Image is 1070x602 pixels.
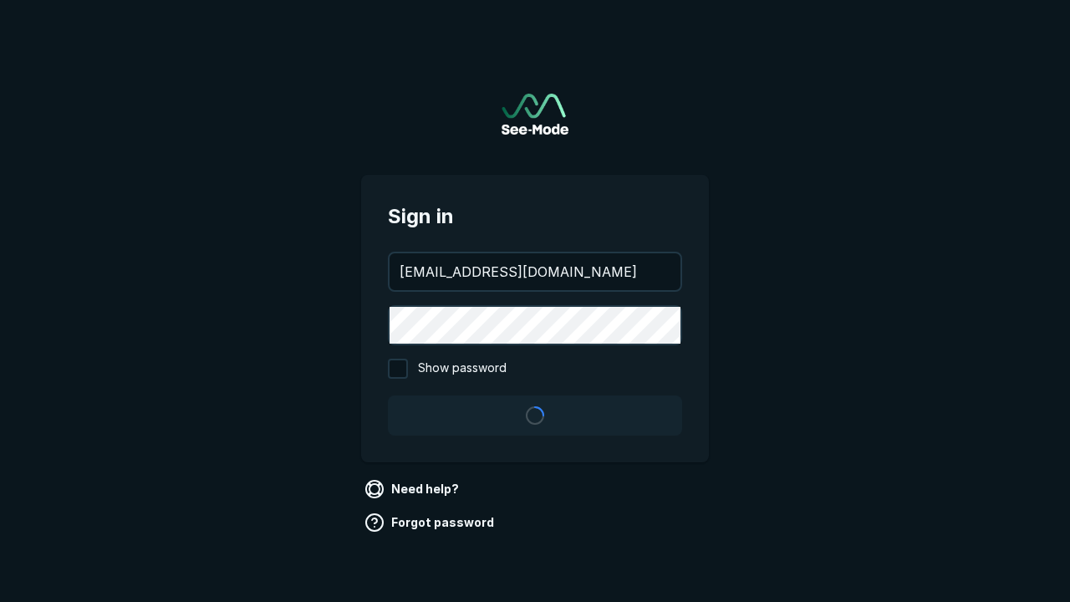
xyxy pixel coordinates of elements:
input: your@email.com [390,253,680,290]
a: Go to sign in [502,94,568,135]
a: Need help? [361,476,466,503]
span: Sign in [388,202,682,232]
img: See-Mode Logo [502,94,568,135]
span: Show password [418,359,507,379]
a: Forgot password [361,509,501,536]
